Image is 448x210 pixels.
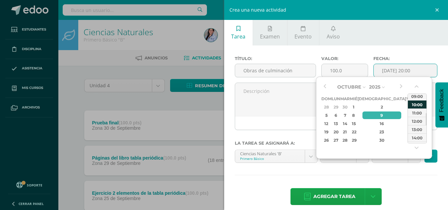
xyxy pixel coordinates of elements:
div: 5 [322,111,331,119]
div: 29 [332,103,339,111]
div: 9 [362,111,402,119]
div: 28 [322,103,331,111]
span: Feedback [439,89,445,112]
label: Fecha: [373,56,437,61]
div: 10 [407,111,413,119]
div: 09:00 [408,92,426,100]
a: Evento [288,20,319,45]
div: 20 [332,128,339,136]
div: 16 [362,120,402,127]
th: Vie [406,95,414,103]
div: 3 [407,103,413,111]
span: Examen [260,33,280,40]
input: Fecha de entrega [374,64,437,77]
div: 30 [341,103,349,111]
div: 21 [341,128,349,136]
a: Tarea [224,20,253,45]
label: La tarea se asignará a: [235,141,438,146]
div: 8 [351,111,356,119]
div: 6 [332,111,339,119]
input: Título [235,64,316,77]
th: Lun [332,95,340,103]
span: Evento [294,33,312,40]
span: Tarea [231,33,245,40]
div: 1 [351,103,356,111]
button: Feedback - Mostrar encuesta [435,82,448,127]
a: Examen [253,20,287,45]
div: 12 [322,120,331,127]
div: Ciencias Naturales 'B' [240,150,300,156]
label: Valor: [321,56,368,61]
div: 29 [351,136,356,144]
div: 11:00 [408,108,426,117]
th: Dom [321,95,332,103]
div: 17 [407,120,413,127]
div: Primero Básico [240,156,300,161]
div: 10:00 [408,100,426,108]
div: 22 [351,128,356,136]
div: 28 [341,136,349,144]
div: 23 [362,128,402,136]
th: [DEMOGRAPHIC_DATA] [357,95,406,103]
div: 15:00 [408,142,426,150]
th: Mié [350,95,357,103]
span: 2025 [369,84,380,90]
div: 2 [362,103,402,111]
div: 31 [407,136,413,144]
div: 12:00 [408,117,426,125]
div: 15 [351,120,356,127]
div: 14:00 [408,133,426,142]
label: Título: [235,56,316,61]
input: Puntos máximos [322,64,368,77]
div: 7 [341,111,349,119]
div: 24 [407,128,413,136]
th: Mar [340,95,350,103]
div: 30 [362,136,402,144]
a: Aviso [319,20,347,45]
div: 13 [332,120,339,127]
div: 13:00 [408,125,426,133]
div: 19 [322,128,331,136]
div: 27 [332,136,339,144]
span: Octubre [337,84,361,90]
span: Agregar tarea [313,188,355,205]
span: Aviso [327,33,340,40]
a: Ciencias Naturales 'B'Primero Básico [235,150,317,163]
div: 14 [341,120,349,127]
div: 26 [322,136,331,144]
